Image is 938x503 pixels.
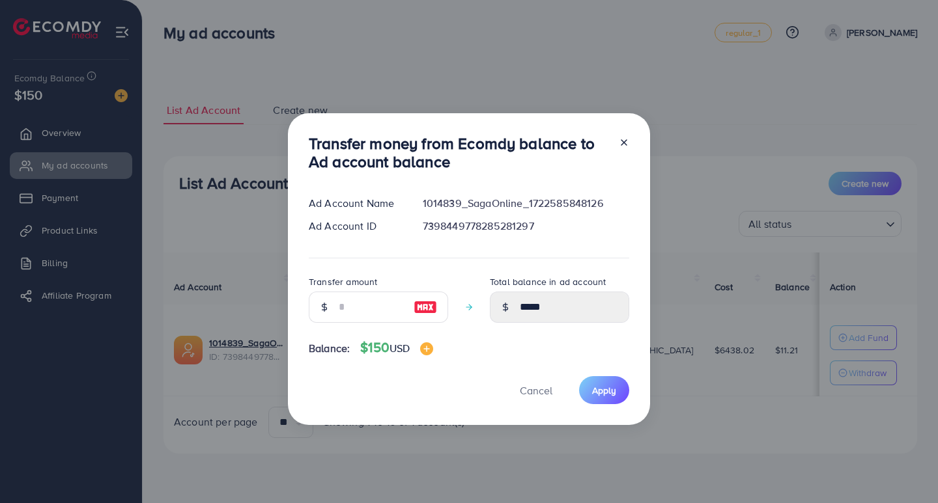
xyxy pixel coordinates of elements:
[390,341,410,355] span: USD
[298,196,412,211] div: Ad Account Name
[309,275,377,288] label: Transfer amount
[414,299,437,315] img: image
[592,384,616,397] span: Apply
[504,376,569,404] button: Cancel
[883,444,928,493] iframe: Chat
[579,376,629,404] button: Apply
[298,219,412,234] div: Ad Account ID
[520,383,552,398] span: Cancel
[360,340,433,356] h4: $150
[490,275,606,288] label: Total balance in ad account
[420,342,433,355] img: image
[309,134,608,172] h3: Transfer money from Ecomdy balance to Ad account balance
[309,341,350,356] span: Balance:
[412,219,640,234] div: 7398449778285281297
[412,196,640,211] div: 1014839_SagaOnline_1722585848126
